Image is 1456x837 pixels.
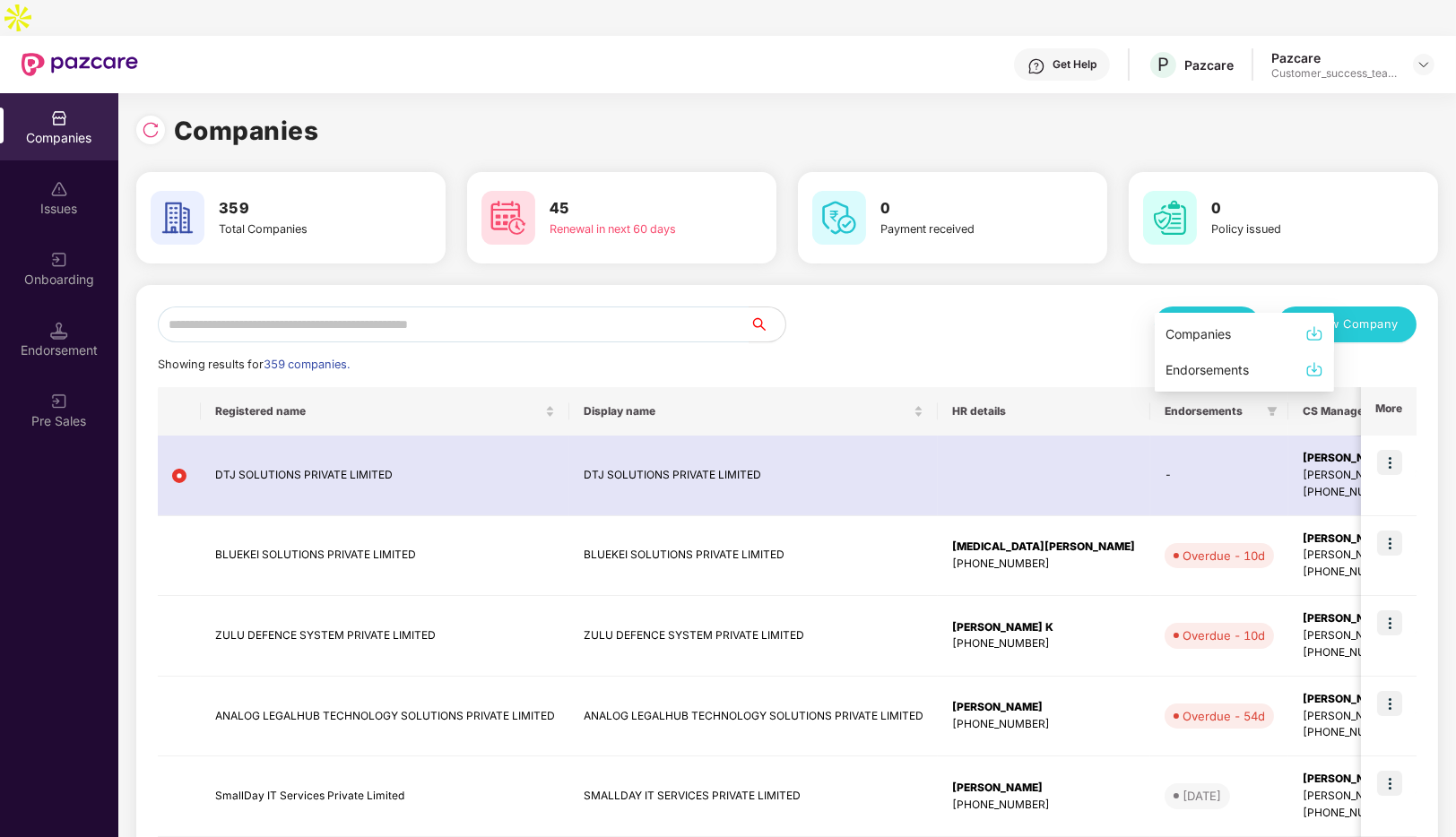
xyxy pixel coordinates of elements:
span: Registered name [215,404,542,418]
td: SmallDay IT Services Private Limited [201,756,569,837]
div: [PHONE_NUMBER] [952,797,1136,814]
img: svg+xml;base64,PHN2ZyBpZD0iQ29tcGFuaWVzIiB4bWxucz0iaHR0cDovL3d3dy53My5vcmcvMjAwMC9zdmciIHdpZHRoPS... [50,109,68,127]
img: svg+xml;base64,PHN2ZyBpZD0iRG93bmxvYWQtMzJ4MzIiIHhtbG5zPSJodHRwOi8vd3d3LnczLm9yZy8yMDAwL3N2ZyIgd2... [1305,360,1323,378]
img: icon [1377,771,1402,796]
div: [MEDICAL_DATA][PERSON_NAME] [952,539,1136,556]
div: [PHONE_NUMBER] [952,716,1136,733]
span: filter [1263,401,1281,422]
span: Endorsements [1165,404,1260,418]
img: svg+xml;base64,PHN2ZyB4bWxucz0iaHR0cDovL3d3dy53My5vcmcvMjAwMC9zdmciIHdpZHRoPSI2MCIgaGVpZ2h0PSI2MC... [812,191,866,245]
span: P [1157,54,1169,75]
div: Customer_success_team_lead [1271,66,1397,81]
div: [PERSON_NAME] K [952,619,1136,636]
td: BLUEKEI SOLUTIONS PRIVATE LIMITED [569,516,938,597]
div: Total Companies [219,220,401,238]
span: Display name [584,404,910,418]
img: icon [1377,450,1402,475]
th: More [1361,387,1417,436]
img: svg+xml;base64,PHN2ZyB3aWR0aD0iMTQuNSIgaGVpZ2h0PSIxNC41IiB2aWV3Qm94PSIwIDAgMTYgMTYiIGZpbGw9Im5vbm... [50,322,68,340]
div: Companies [1166,324,1231,344]
h3: 359 [219,197,401,220]
td: SMALLDAY IT SERVICES PRIVATE LIMITED [569,756,938,837]
img: New Pazcare Logo [22,53,138,76]
div: Pazcare [1271,49,1397,66]
span: filter [1267,406,1278,417]
div: Get Help [1053,57,1096,72]
img: icon [1377,691,1402,716]
div: [DATE] [1183,787,1221,805]
h3: 0 [1211,197,1393,220]
div: Overdue - 10d [1183,626,1265,644]
img: icon [1377,610,1402,635]
td: ANALOG LEGALHUB TECHNOLOGY SOLUTIONS PRIVATE LIMITED [569,677,938,757]
img: svg+xml;base64,PHN2ZyB3aWR0aD0iMjAiIGhlaWdodD0iMjAiIHZpZXdCb3g9IjAgMCAyMCAyMCIgZmlsbD0ibm9uZSIgeG... [50,393,68,410]
div: Payment received [880,220,1062,238]
div: [PERSON_NAME] [952,780,1136,797]
img: svg+xml;base64,PHN2ZyB4bWxucz0iaHR0cDovL3d3dy53My5vcmcvMjAwMC9zdmciIHdpZHRoPSI2MCIgaGVpZ2h0PSI2MC... [481,191,535,245]
td: ZULU DEFENCE SYSTEM PRIVATE LIMITED [569,596,938,677]
img: svg+xml;base64,PHN2ZyBpZD0iUmVsb2FkLTMyeDMyIiB4bWxucz0iaHR0cDovL3d3dy53My5vcmcvMjAwMC9zdmciIHdpZH... [142,121,160,139]
td: DTJ SOLUTIONS PRIVATE LIMITED [201,436,569,516]
span: Showing results for [158,358,350,371]
img: svg+xml;base64,PHN2ZyB3aWR0aD0iMjAiIGhlaWdodD0iMjAiIHZpZXdCb3g9IjAgMCAyMCAyMCIgZmlsbD0ibm9uZSIgeG... [50,251,68,269]
img: svg+xml;base64,PHN2ZyB4bWxucz0iaHR0cDovL3d3dy53My5vcmcvMjAwMC9zdmciIHdpZHRoPSIxMiIgaGVpZ2h0PSIxMi... [172,469,186,483]
span: search [749,317,785,332]
th: Registered name [201,387,569,436]
span: New Company [1314,315,1400,333]
td: ZULU DEFENCE SYSTEM PRIVATE LIMITED [201,596,569,677]
img: svg+xml;base64,PHN2ZyB4bWxucz0iaHR0cDovL3d3dy53My5vcmcvMjAwMC9zdmciIHdpZHRoPSI2MCIgaGVpZ2h0PSI2MC... [1143,191,1197,245]
div: Pazcare [1184,56,1234,73]
td: ANALOG LEGALHUB TECHNOLOGY SOLUTIONS PRIVATE LIMITED [201,677,569,757]
h3: 0 [880,197,1062,220]
img: svg+xml;base64,PHN2ZyBpZD0iRG93bmxvYWQtMzJ4MzIiIHhtbG5zPSJodHRwOi8vd3d3LnczLm9yZy8yMDAwL3N2ZyIgd2... [1305,324,1323,342]
img: icon [1377,531,1402,556]
td: BLUEKEI SOLUTIONS PRIVATE LIMITED [201,516,569,597]
div: [PERSON_NAME] [952,699,1136,716]
div: Policy issued [1211,220,1393,238]
img: svg+xml;base64,PHN2ZyBpZD0iSGVscC0zMngzMiIgeG1sbnM9Imh0dHA6Ly93d3cudzMub3JnLzIwMDAvc3ZnIiB3aWR0aD... [1027,57,1045,75]
th: HR details [938,387,1150,436]
th: Display name [569,387,938,436]
h3: 45 [550,197,732,220]
span: 359 companies. [264,358,350,371]
div: Renewal in next 60 days [550,220,732,238]
button: search [749,306,786,342]
div: Overdue - 54d [1183,707,1265,725]
img: svg+xml;base64,PHN2ZyBpZD0iSXNzdWVzX2Rpc2FibGVkIiB4bWxucz0iaHR0cDovL3d3dy53My5vcmcvMjAwMC9zdmciIH... [50,180,68,198]
img: svg+xml;base64,PHN2ZyBpZD0iRHJvcGRvd24tMzJ4MzIiIHhtbG5zPSJodHRwOi8vd3d3LnczLm9yZy8yMDAwL3N2ZyIgd2... [1417,57,1431,72]
div: Endorsements [1166,360,1249,380]
div: [PHONE_NUMBER] [952,556,1136,573]
td: DTJ SOLUTIONS PRIVATE LIMITED [569,436,938,516]
h1: Companies [174,111,319,151]
button: plusNew Company [1278,306,1417,342]
td: - [1150,436,1288,516]
img: svg+xml;base64,PHN2ZyB4bWxucz0iaHR0cDovL3d3dy53My5vcmcvMjAwMC9zdmciIHdpZHRoPSI2MCIgaGVpZ2h0PSI2MC... [151,191,204,245]
div: Overdue - 10d [1183,547,1265,565]
div: [PHONE_NUMBER] [952,635,1136,652]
